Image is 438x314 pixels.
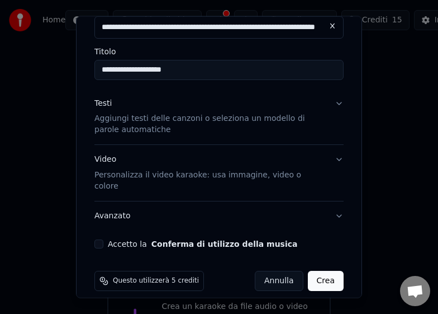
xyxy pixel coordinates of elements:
label: Accetto la [108,240,297,248]
label: Titolo [94,47,344,55]
button: Annulla [255,271,303,291]
button: Avanzato [94,201,344,231]
button: TestiAggiungi testi delle canzoni o seleziona un modello di parole automatiche [94,88,344,144]
div: Testi [94,97,112,109]
p: Personalizza il video karaoke: usa immagine, video o colore [94,170,326,192]
button: Accetto la [151,240,298,248]
button: Crea [308,271,344,291]
button: VideoPersonalizza il video karaoke: usa immagine, video o colore [94,145,344,201]
span: Questo utilizzerà 5 crediti [113,276,199,285]
p: Aggiungi testi delle canzoni o seleziona un modello di parole automatiche [94,113,326,135]
div: Video [94,154,326,192]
